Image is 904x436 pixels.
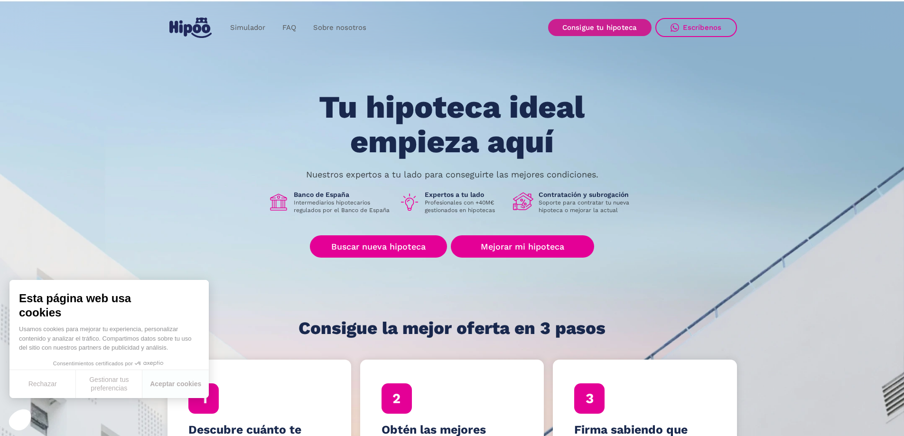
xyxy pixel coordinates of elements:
div: Escríbenos [683,23,722,32]
a: Escríbenos [655,18,737,37]
p: Soporte para contratar tu nueva hipoteca o mejorar la actual [539,199,636,214]
h1: Contratación y subrogación [539,190,636,199]
a: home [168,14,214,42]
h1: Tu hipoteca ideal empieza aquí [272,90,632,159]
a: Sobre nosotros [305,19,375,37]
h1: Expertos a tu lado [425,190,505,199]
p: Nuestros expertos a tu lado para conseguirte las mejores condiciones. [306,171,598,178]
h1: Banco de España [294,190,391,199]
a: Consigue tu hipoteca [548,19,652,36]
a: Mejorar mi hipoteca [451,235,594,258]
a: Buscar nueva hipoteca [310,235,447,258]
p: Intermediarios hipotecarios regulados por el Banco de España [294,199,391,214]
h1: Consigue la mejor oferta en 3 pasos [298,319,606,338]
p: Profesionales con +40M€ gestionados en hipotecas [425,199,505,214]
a: FAQ [274,19,305,37]
a: Simulador [222,19,274,37]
